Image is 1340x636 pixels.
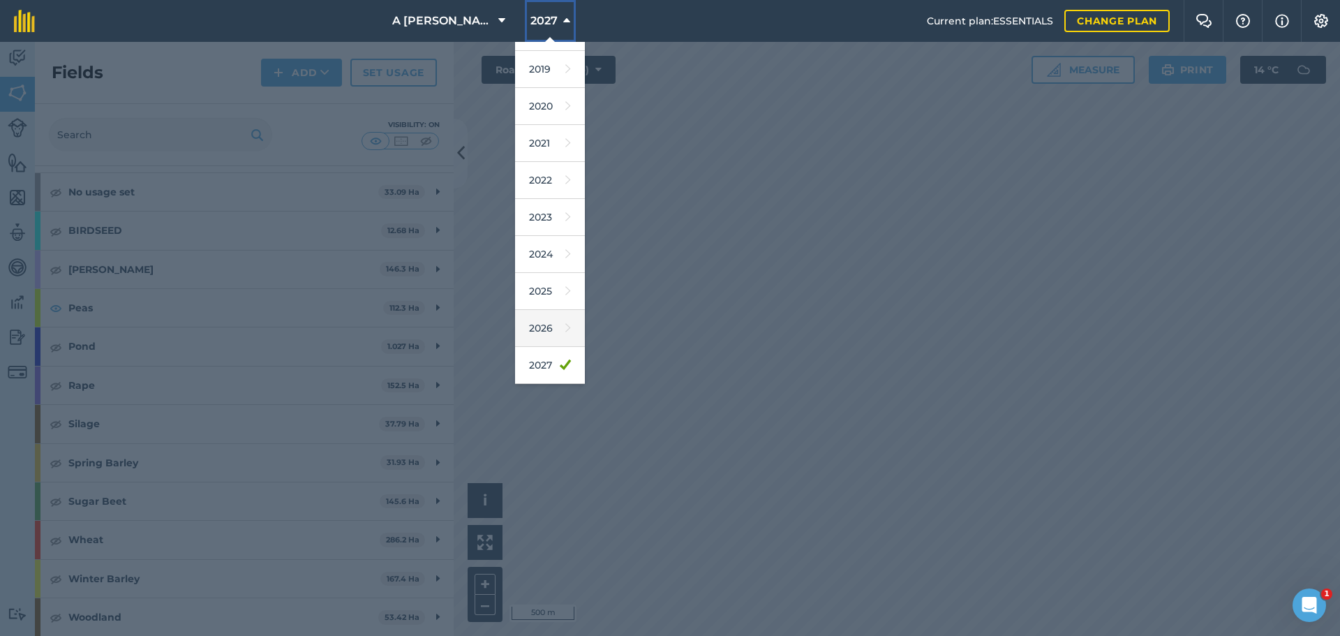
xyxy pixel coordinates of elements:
a: 2023 [515,199,585,236]
a: 2025 [515,273,585,310]
span: 2027 [530,13,558,29]
img: fieldmargin Logo [14,10,35,32]
span: Current plan : ESSENTIALS [927,13,1053,29]
a: 2027 [515,347,585,384]
iframe: Intercom live chat [1293,589,1326,622]
a: 2021 [515,125,585,162]
img: svg+xml;base64,PHN2ZyB4bWxucz0iaHR0cDovL3d3dy53My5vcmcvMjAwMC9zdmciIHdpZHRoPSIxNyIgaGVpZ2h0PSIxNy... [1275,13,1289,29]
a: 2022 [515,162,585,199]
a: 2026 [515,310,585,347]
span: A [PERSON_NAME] & Partners [392,13,493,29]
img: Two speech bubbles overlapping with the left bubble in the forefront [1196,14,1212,28]
a: 2019 [515,51,585,88]
a: 2024 [515,236,585,273]
span: 1 [1321,589,1332,600]
img: A question mark icon [1235,14,1251,28]
img: A cog icon [1313,14,1330,28]
a: 2020 [515,88,585,125]
a: Change plan [1064,10,1170,32]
